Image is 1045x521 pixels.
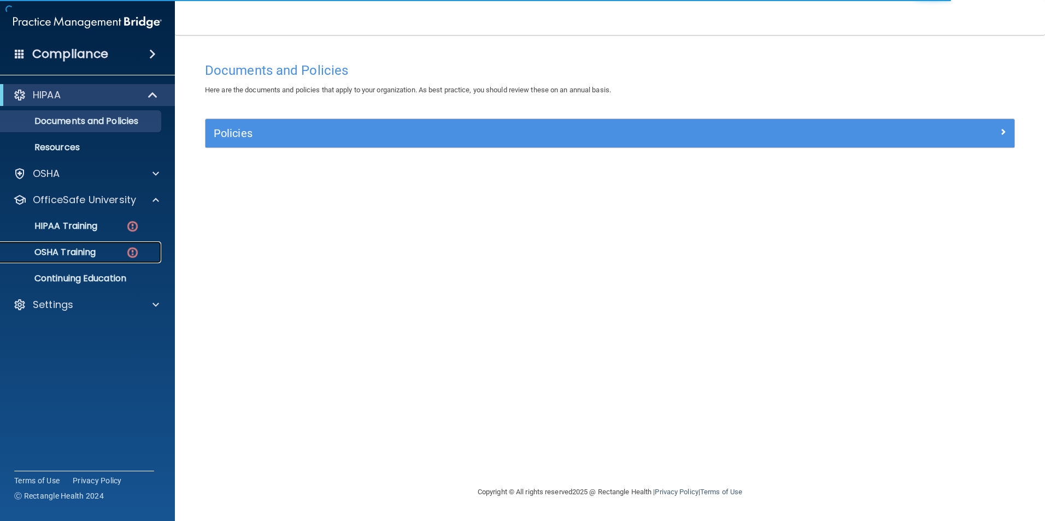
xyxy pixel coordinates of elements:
a: Privacy Policy [655,488,698,496]
h5: Policies [214,127,804,139]
p: HIPAA Training [7,221,97,232]
iframe: Drift Widget Chat Controller [856,443,1032,487]
img: PMB logo [13,11,162,33]
span: Ⓒ Rectangle Health 2024 [14,490,104,501]
h4: Compliance [32,46,108,62]
a: Terms of Use [700,488,742,496]
a: Settings [13,298,159,311]
a: Policies [214,125,1006,142]
a: OSHA [13,167,159,180]
p: Documents and Policies [7,116,156,127]
p: OSHA [33,167,60,180]
span: Here are the documents and policies that apply to your organization. As best practice, you should... [205,86,611,94]
a: HIPAA [13,88,158,102]
p: OSHA Training [7,247,96,258]
p: Resources [7,142,156,153]
img: danger-circle.6113f641.png [126,220,139,233]
a: OfficeSafe University [13,193,159,206]
p: HIPAA [33,88,61,102]
p: OfficeSafe University [33,193,136,206]
p: Settings [33,298,73,311]
a: Privacy Policy [73,475,122,486]
a: Terms of Use [14,475,60,486]
p: Continuing Education [7,273,156,284]
h4: Documents and Policies [205,63,1015,78]
img: danger-circle.6113f641.png [126,246,139,259]
div: Copyright © All rights reserved 2025 @ Rectangle Health | | [410,475,809,510]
